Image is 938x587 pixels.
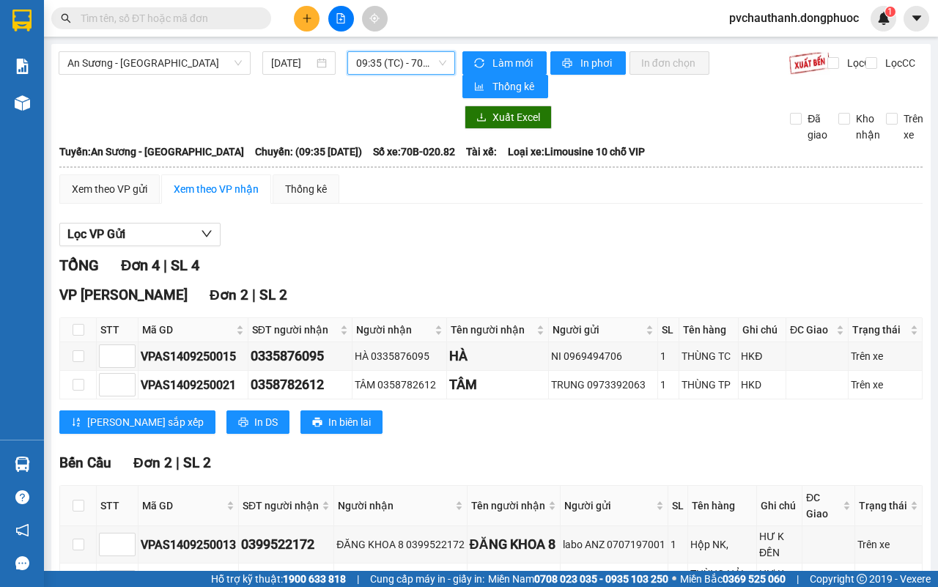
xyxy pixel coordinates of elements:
[492,55,535,71] span: Làm mới
[851,377,920,393] div: Trên xe
[248,371,352,399] td: 0358782612
[682,348,736,364] div: THÙNG TC
[67,52,242,74] span: An Sương - Châu Thành
[492,78,536,95] span: Thống kê
[163,256,167,274] span: |
[336,536,464,553] div: ĐĂNG KHOA 8 0399522172
[658,318,680,342] th: SL
[741,348,783,364] div: HKĐ
[241,534,331,555] div: 0399522172
[373,144,455,160] span: Số xe: 70B-020.82
[15,556,29,570] span: message
[447,371,549,399] td: TÂM
[462,51,547,75] button: syncLàm mới
[534,573,668,585] strong: 0708 023 035 - 0935 103 250
[474,58,487,70] span: sync
[851,348,920,364] div: Trên xe
[239,526,334,564] td: 0399522172
[142,498,224,514] span: Mã GD
[251,374,350,395] div: 0358782612
[248,342,352,371] td: 0335876095
[857,536,920,553] div: Trên xe
[563,536,665,553] div: labo ANZ 0707197001
[176,454,180,471] span: |
[139,526,239,564] td: VPAS1409250013
[468,526,561,564] td: ĐĂNG KHOA 8
[668,486,688,526] th: SL
[312,417,322,429] span: printer
[254,414,278,430] span: In DS
[252,287,256,303] span: |
[255,144,362,160] span: Chuyến: (09:35 [DATE])
[717,9,871,27] span: pvchauthanh.dongphuoc
[682,377,736,393] div: THÙNG TP
[449,374,546,395] div: TÂM
[59,410,215,434] button: sort-ascending[PERSON_NAME] sắp xếp
[470,534,558,555] div: ĐĂNG KHOA 8
[671,536,685,553] div: 1
[739,318,786,342] th: Ghi chú
[271,55,314,71] input: 14/09/2025
[790,322,833,338] span: ĐC Giao
[174,181,259,197] div: Xem theo VP nhận
[67,225,125,243] span: Lọc VP Gửi
[59,256,99,274] span: TỔNG
[806,490,840,522] span: ĐC Giao
[789,51,830,75] img: 9k=
[357,571,359,587] span: |
[757,486,802,526] th: Ghi chú
[201,228,213,240] span: down
[141,347,245,366] div: VPAS1409250015
[370,571,484,587] span: Cung cấp máy in - giấy in:
[59,146,244,158] b: Tuyến: An Sương - [GEOGRAPHIC_DATA]
[59,223,221,246] button: Lọc VP Gửi
[72,181,147,197] div: Xem theo VP gửi
[294,6,320,32] button: plus
[369,13,380,23] span: aim
[580,55,614,71] span: In phơi
[465,106,552,129] button: downloadXuất Excel
[841,55,879,71] span: Lọc CR
[355,348,444,364] div: HÀ 0335876095
[797,571,799,587] span: |
[850,111,886,143] span: Kho nhận
[488,571,668,587] span: Miền Nam
[302,13,312,23] span: plus
[802,111,833,143] span: Đã giao
[879,55,917,71] span: Lọc CC
[259,287,287,303] span: SL 2
[285,181,327,197] div: Thống kê
[564,498,653,514] span: Người gửi
[300,410,383,434] button: printerIn biên lai
[171,256,199,274] span: SL 4
[210,287,248,303] span: Đơn 2
[356,52,446,74] span: 09:35 (TC) - 70B-020.82
[87,414,204,430] span: [PERSON_NAME] sắp xếp
[252,322,337,338] span: SĐT người nhận
[211,571,346,587] span: Hỗ trợ kỹ thuật:
[759,528,799,561] div: HƯ K ĐỀN
[904,6,929,32] button: caret-down
[887,7,893,17] span: 1
[71,417,81,429] span: sort-ascending
[910,12,923,25] span: caret-down
[97,318,139,342] th: STT
[251,346,350,366] div: 0335876095
[61,13,71,23] span: search
[474,81,487,93] span: bar-chart
[328,414,371,430] span: In biên lai
[243,498,319,514] span: SĐT người nhận
[283,573,346,585] strong: 1900 633 818
[877,12,890,25] img: icon-new-feature
[97,486,139,526] th: STT
[449,346,546,366] div: HÀ
[338,498,451,514] span: Người nhận
[688,486,758,526] th: Tên hàng
[885,7,895,17] sup: 1
[15,523,29,537] span: notification
[680,571,786,587] span: Miền Bắc
[476,112,487,124] span: download
[141,376,245,394] div: VPAS1409250021
[356,322,432,338] span: Người nhận
[672,576,676,582] span: ⚪️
